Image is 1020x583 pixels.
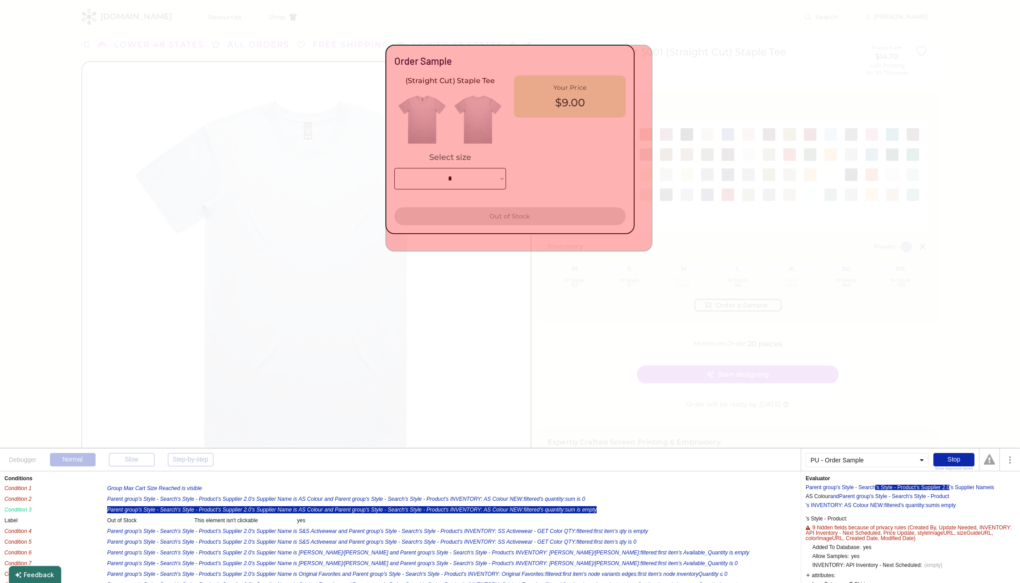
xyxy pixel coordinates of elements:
[909,494,949,499] div: 's Style - Product
[107,506,597,513] div: Parent group's Style - Search's Style - Product's Supplier 2.0's Supplier Name is AS Colour and P...
[863,545,872,550] div: yes
[916,485,950,490] div: 's Supplier 2.0
[949,485,990,490] div: 's Supplier Name
[812,562,922,568] div: INVENTORY: API Inventory - Next Scheduled:
[851,554,860,559] div: yes
[806,571,835,578] div: attributes:
[194,517,297,523] div: This element isn't clickable
[107,517,137,524] div: Out of Stock
[812,554,849,559] div: Allow Samples:
[900,503,924,508] div: 's quantity
[806,453,928,467] div: PU - Order Sample
[883,503,900,508] div: :filtered
[4,560,107,566] div: Condition 7
[394,207,626,225] button: Out of Stock
[924,503,936,508] div: :sum
[806,516,848,521] div: 's Style - Product:
[839,494,909,499] div: Parent group's Style - Search
[4,485,107,491] div: Condition 1
[4,506,107,512] div: Condition 3
[4,476,796,481] div: Conditions
[830,494,839,499] div: and
[394,54,452,68] h2: Order Sample
[107,570,727,578] div: Parent group's Style - Search's Style - Product's Supplier 2.0's Supplier Name is Original Favori...
[933,453,974,466] div: Stop
[806,503,883,508] div: 's INVENTORY: AS Colour NEW
[450,92,506,147] img: 5001_STAPLE_TEE_POWDER_BACK__48786.jpg
[394,75,506,86] div: (Straight Cut) Staple Tee
[297,517,305,524] div: yes
[806,525,1016,541] div: 9 hidden fields because of privacy rules (Created By, Update Needed, INVENTORY: API Inventory - N...
[394,92,450,147] img: 5001_STAPLE_TEE_POWDER__49515.jpg
[933,467,974,470] div: Show responsive boxes
[924,562,943,568] div: (empty)
[107,549,749,556] div: Parent group's Style - Search's Style - Product's Supplier 2.0's Supplier Name is [PERSON_NAME]/[...
[875,485,915,490] div: 's Style - Product
[936,503,956,508] div: is empty
[107,528,648,535] div: Parent group's Style - Search's Style - Product's Supplier 2.0's Supplier Name is S&S Activewear ...
[806,485,875,490] div: Parent group's Style - Search
[812,545,861,550] div: Added To Database:
[4,538,107,544] div: Condition 5
[4,495,107,501] div: Condition 2
[4,549,107,555] div: Condition 6
[555,96,585,109] div: $9.00
[107,560,738,567] div: Parent group's Style - Search's Style - Product's Supplier 2.0's Supplier Name is [PERSON_NAME]/[...
[107,538,636,545] div: Parent group's Style - Search's Style - Product's Supplier 2.0's Supplier Name is S&S Activewear ...
[429,153,471,163] div: Select size
[107,485,202,492] div: Group Max Cart Size Reached is visible
[4,570,107,576] div: Condition 8
[806,476,830,481] div: Evaluator
[990,485,994,490] div: is
[806,494,830,499] div: AS Colour
[4,528,107,533] div: Condition 4
[4,517,107,523] div: Label
[553,84,587,92] div: Your Price
[107,495,585,503] div: Parent group's Style - Search's Style - Product's Supplier 2.0's Supplier Name is AS Colour and P...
